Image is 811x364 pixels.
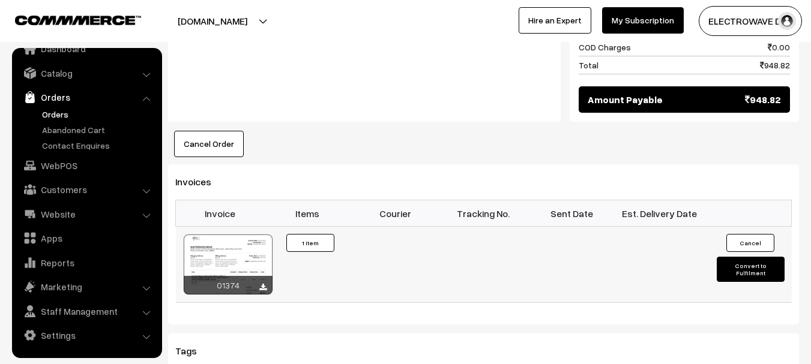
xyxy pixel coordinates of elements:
[15,203,158,225] a: Website
[15,252,158,273] a: Reports
[528,200,616,227] th: Sent Date
[136,6,289,36] button: [DOMAIN_NAME]
[15,16,141,25] img: COMMMERCE
[15,12,120,26] a: COMMMERCE
[15,62,158,84] a: Catalog
[15,276,158,297] a: Marketing
[184,276,273,294] div: 01374
[439,200,528,227] th: Tracking No.
[602,7,684,34] a: My Subscription
[174,131,244,157] button: Cancel Order
[39,139,158,152] a: Contact Enquires
[15,227,158,249] a: Apps
[15,300,158,322] a: Staff Management
[264,200,352,227] th: Items
[717,257,785,282] button: Convert to Fulfilment
[579,41,631,53] span: COD Charges
[15,38,158,59] a: Dashboard
[39,124,158,136] a: Abandoned Cart
[175,176,226,188] span: Invoices
[579,59,598,71] span: Total
[768,41,790,53] span: 0.00
[175,345,211,357] span: Tags
[15,155,158,176] a: WebPOS
[15,324,158,346] a: Settings
[286,234,334,252] button: 1 Item
[745,92,781,107] span: 948.82
[760,59,790,71] span: 948.82
[15,179,158,200] a: Customers
[15,86,158,108] a: Orders
[778,12,796,30] img: user
[615,200,704,227] th: Est. Delivery Date
[176,200,264,227] th: Invoice
[352,200,440,227] th: Courier
[699,6,802,36] button: ELECTROWAVE DE…
[726,234,774,252] button: Cancel
[519,7,591,34] a: Hire an Expert
[588,92,663,107] span: Amount Payable
[39,108,158,121] a: Orders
